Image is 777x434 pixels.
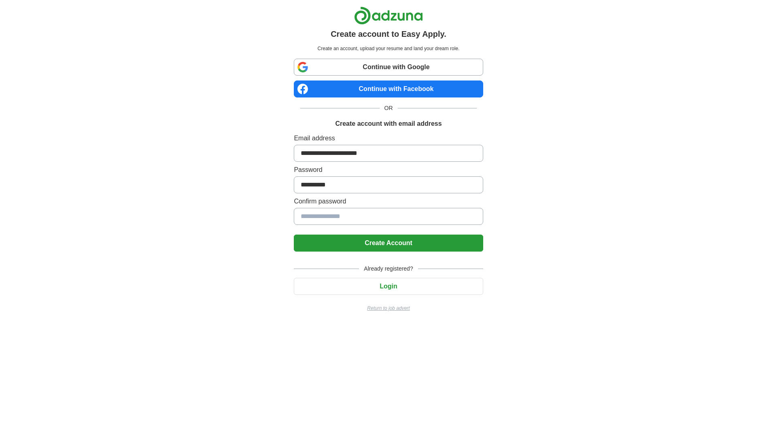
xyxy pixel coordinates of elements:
[359,265,418,273] span: Already registered?
[294,165,483,175] label: Password
[335,119,442,129] h1: Create account with email address
[294,235,483,252] button: Create Account
[294,80,483,97] a: Continue with Facebook
[294,59,483,76] a: Continue with Google
[331,28,446,40] h1: Create account to Easy Apply.
[294,305,483,312] a: Return to job advert
[295,45,481,52] p: Create an account, upload your resume and land your dream role.
[354,6,423,25] img: Adzuna logo
[294,283,483,290] a: Login
[294,133,483,143] label: Email address
[294,197,483,206] label: Confirm password
[380,104,398,112] span: OR
[294,278,483,295] button: Login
